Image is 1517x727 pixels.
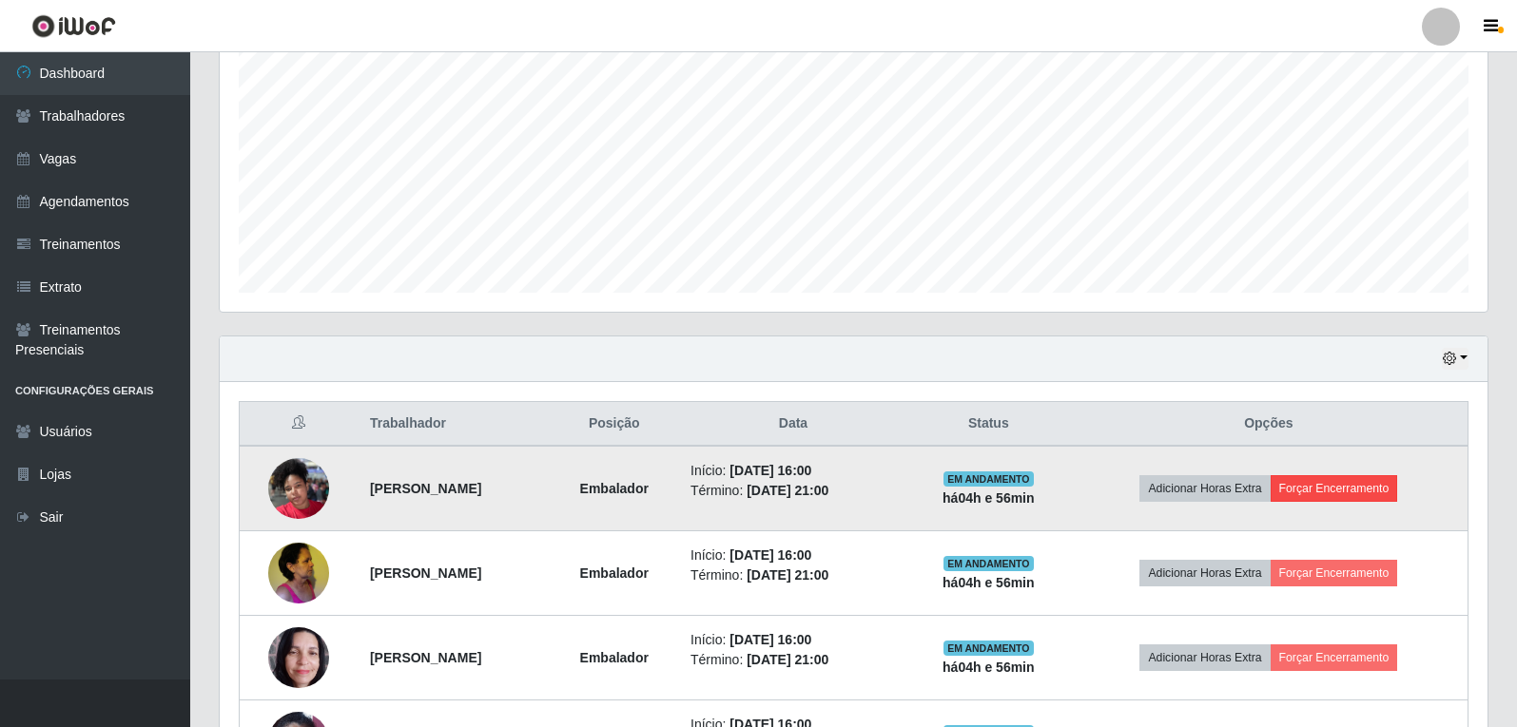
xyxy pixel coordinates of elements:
time: [DATE] 16:00 [729,632,811,647]
span: EM ANDAMENTO [943,641,1034,656]
time: [DATE] 16:00 [729,547,811,563]
strong: [PERSON_NAME] [370,481,481,496]
strong: Embalador [580,650,649,665]
span: EM ANDAMENTO [943,471,1034,487]
li: Início: [690,545,896,565]
strong: Embalador [580,565,649,581]
time: [DATE] 21:00 [747,483,828,498]
th: Opções [1070,402,1468,447]
strong: Embalador [580,481,649,496]
th: Posição [549,402,679,447]
strong: há 04 h e 56 min [943,660,1035,675]
th: Status [907,402,1070,447]
li: Término: [690,650,896,670]
li: Início: [690,461,896,481]
button: Adicionar Horas Extra [1139,475,1270,502]
button: Forçar Encerramento [1271,475,1398,502]
time: [DATE] 16:00 [729,463,811,478]
strong: [PERSON_NAME] [370,565,481,581]
button: Adicionar Horas Extra [1139,644,1270,671]
th: Trabalhador [359,402,550,447]
img: CoreUI Logo [31,14,116,38]
button: Forçar Encerramento [1271,560,1398,586]
time: [DATE] 21:00 [747,652,828,667]
strong: [PERSON_NAME] [370,650,481,665]
img: 1726745680631.jpeg [268,617,329,698]
strong: há 04 h e 56 min [943,575,1035,590]
strong: há 04 h e 56 min [943,490,1035,506]
li: Término: [690,481,896,501]
img: 1719358783577.jpeg [268,448,329,528]
button: Forçar Encerramento [1271,644,1398,671]
li: Término: [690,565,896,585]
img: 1739839717367.jpeg [268,532,329,613]
button: Adicionar Horas Extra [1139,560,1270,586]
time: [DATE] 21:00 [747,567,828,583]
li: Início: [690,630,896,650]
th: Data [679,402,907,447]
span: EM ANDAMENTO [943,556,1034,571]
